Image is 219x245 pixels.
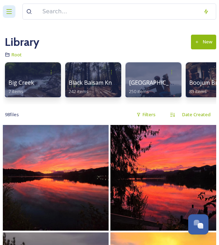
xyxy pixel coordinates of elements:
span: 98 file s [5,111,19,118]
a: Library [5,34,39,50]
div: Filters [133,108,159,121]
span: [GEOGRAPHIC_DATA] [129,79,185,86]
span: 250 items [129,88,149,94]
img: markuslinkemusic-17883798456245101.jpeg [3,125,109,231]
div: Date Created [179,108,214,121]
input: Search... [39,4,200,19]
span: Root [12,51,22,58]
img: markuslinkemusic-17918164137165838.jpeg [110,125,216,231]
button: Open Chat [188,214,208,234]
a: Black Balsam Knob242 items [69,79,119,94]
span: Big Creek [8,79,34,86]
span: 242 items [69,88,89,94]
a: Big Creek7 items [8,79,34,94]
a: [GEOGRAPHIC_DATA]250 items [129,79,185,94]
a: Root [12,50,22,59]
button: New [191,35,216,49]
span: 7 items [8,88,23,94]
span: 83 items [189,88,207,94]
span: Black Balsam Knob [69,79,119,86]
